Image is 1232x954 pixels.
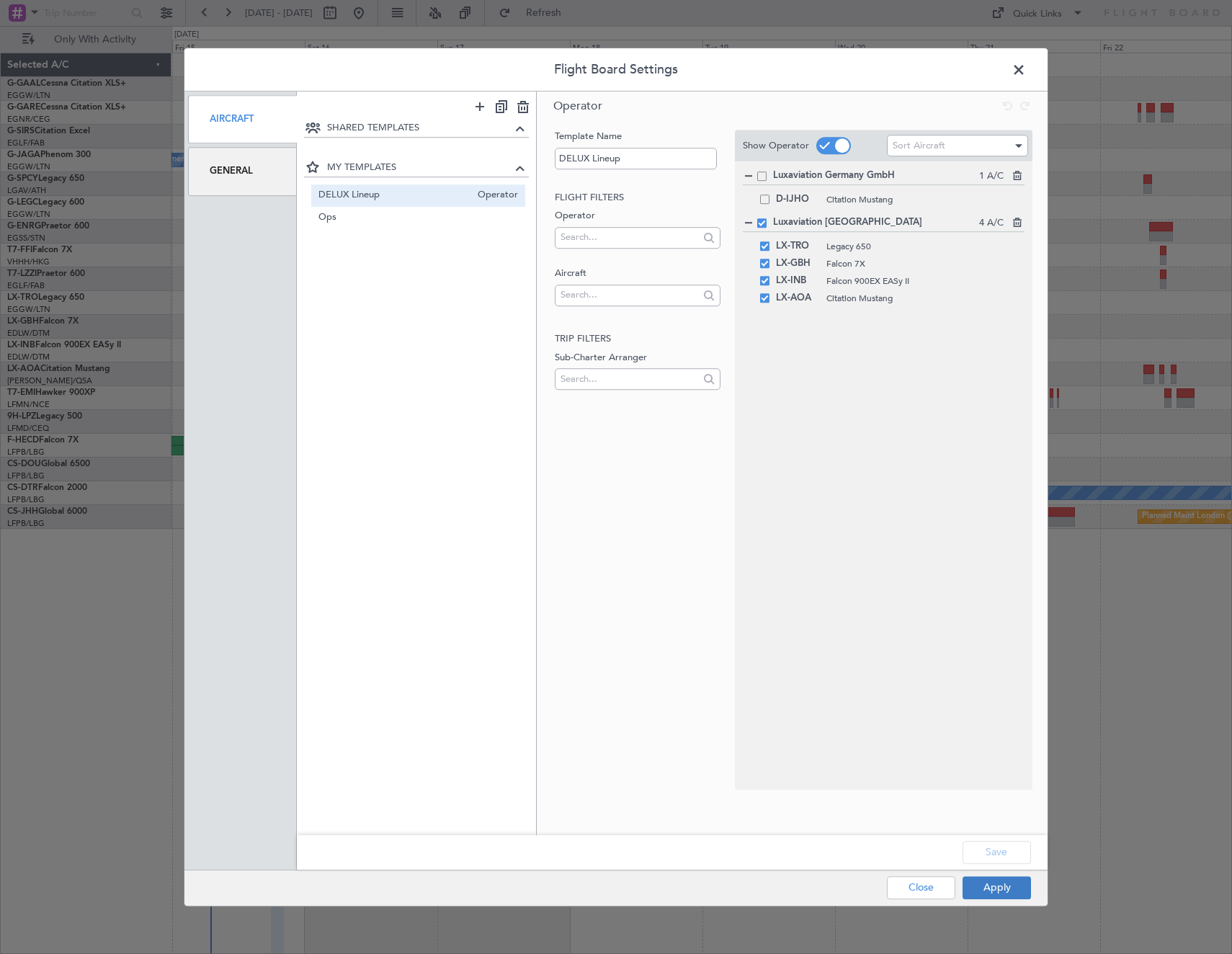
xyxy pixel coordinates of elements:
span: 1 A/C [979,169,1004,184]
span: LX-INB [776,272,819,290]
span: LX-GBH [776,255,819,272]
span: Ops [318,210,519,226]
span: Citation Mustang [826,292,1025,305]
span: Luxaviation Germany GmbH [773,169,979,183]
span: SHARED TEMPLATES [327,121,512,135]
span: D-IJHO [776,191,819,208]
label: Sub-Charter Arranger [555,351,720,365]
span: Operator [470,188,518,203]
label: Template Name [555,130,720,144]
button: Close [887,876,955,899]
span: Operator [553,98,602,114]
input: Search... [561,226,698,248]
span: Falcon 7X [826,257,1025,270]
span: Falcon 900EX EASy II [826,275,1025,287]
h2: Trip filters [555,332,720,347]
input: Search... [561,284,698,306]
label: Aircraft [555,267,720,281]
span: 4 A/C [979,216,1004,231]
div: General [188,147,297,195]
input: Search... [561,368,698,390]
span: DELUX Lineup [318,188,471,203]
span: Legacy 650 [826,240,1025,253]
div: Aircraft [188,95,297,143]
span: MY TEMPLATES [327,161,512,175]
span: LX-TRO [776,238,819,255]
span: Sort Aircraft [893,139,945,152]
span: Luxaviation [GEOGRAPHIC_DATA] [773,215,979,230]
span: LX-AOA [776,290,819,307]
span: Citation Mustang [826,193,1025,206]
header: Flight Board Settings [184,48,1048,92]
label: Operator [555,209,720,223]
h2: Flight filters [555,191,720,205]
label: Show Operator [743,139,809,153]
button: Apply [963,876,1031,899]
